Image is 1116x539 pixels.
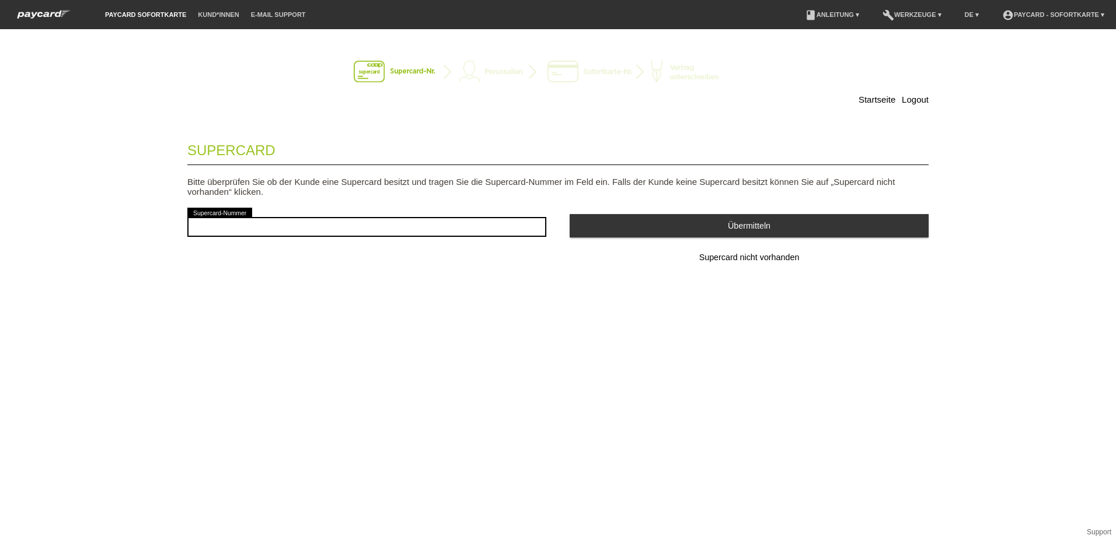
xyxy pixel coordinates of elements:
a: buildWerkzeuge ▾ [877,11,947,18]
button: Übermitteln [570,214,929,237]
a: bookAnleitung ▾ [799,11,865,18]
a: Startseite [859,94,895,104]
a: Kund*innen [192,11,245,18]
img: paycard Sofortkarte [12,8,76,20]
i: account_circle [1002,9,1014,21]
i: book [805,9,817,21]
a: DE ▾ [959,11,985,18]
p: Bitte überprüfen Sie ob der Kunde eine Supercard besitzt und tragen Sie die Supercard-Nummer im F... [187,177,929,197]
a: E-Mail Support [245,11,312,18]
img: instantcard-v2-de-1.png [354,61,762,84]
span: Übermitteln [728,221,770,230]
legend: Supercard [187,131,929,165]
a: account_circlepaycard - Sofortkarte ▾ [996,11,1110,18]
a: paycard Sofortkarte [12,13,76,22]
a: Support [1087,528,1111,536]
span: Supercard nicht vorhanden [699,253,800,262]
button: Supercard nicht vorhanden [570,246,929,269]
a: Logout [902,94,929,104]
i: build [883,9,894,21]
a: paycard Sofortkarte [99,11,192,18]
